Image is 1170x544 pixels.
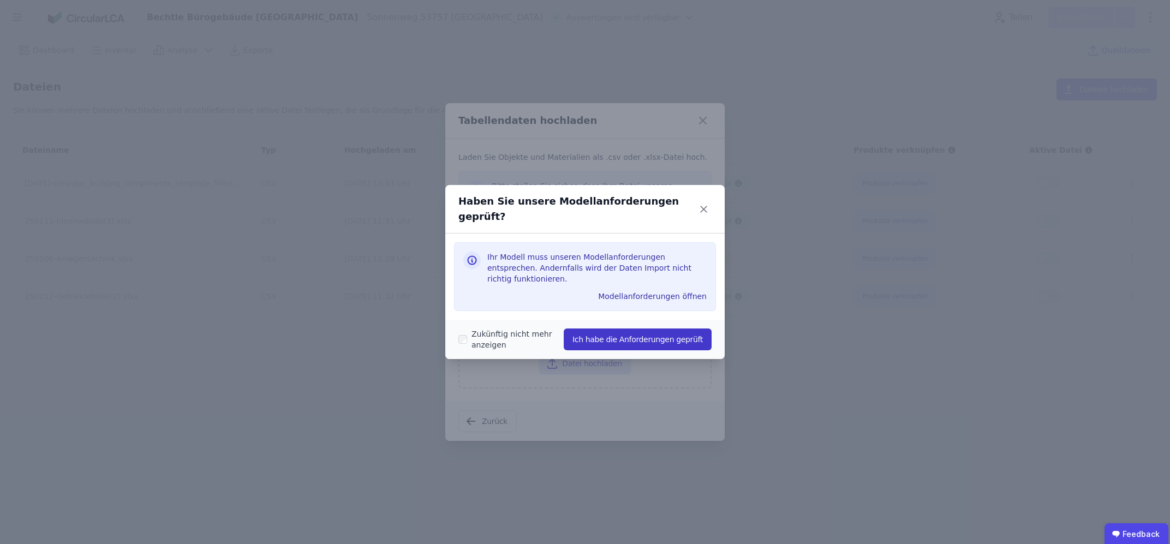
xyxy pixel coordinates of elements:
[467,328,564,350] label: Zukünftig nicht mehr anzeigen
[594,288,711,305] button: Modellanforderungen öffnen
[564,328,712,350] button: Ich habe die Anforderungen geprüft
[487,252,707,284] h3: Ihr Modell muss unseren Modellanforderungen entsprechen. Andernfalls wird der Daten Import nicht ...
[458,194,696,224] div: Haben Sie unsere Modellanforderungen geprüft?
